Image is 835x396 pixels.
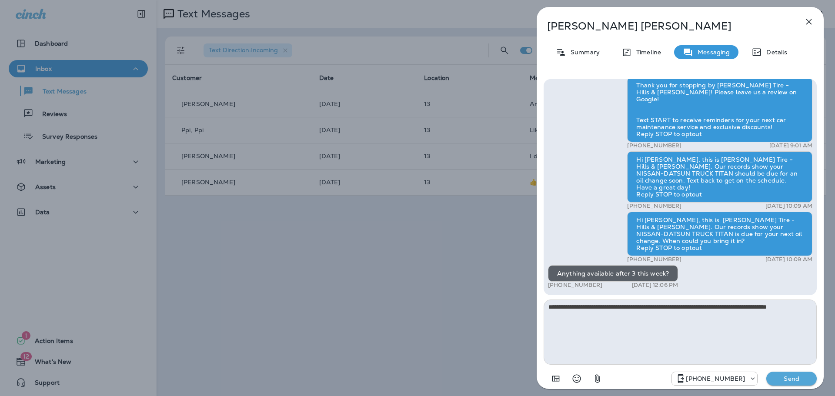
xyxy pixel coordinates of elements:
p: [DATE] 10:09 AM [765,256,812,263]
p: [PHONE_NUMBER] [627,203,681,210]
button: Select an emoji [568,370,585,387]
p: [PERSON_NAME] [PERSON_NAME] [547,20,785,32]
p: Summary [566,49,600,56]
p: [DATE] 9:01 AM [769,142,812,149]
p: [DATE] 12:06 PM [632,282,678,289]
div: Hi [PERSON_NAME], this is [PERSON_NAME] Tire - Hills & [PERSON_NAME]. Our records show your NISSA... [627,151,812,203]
p: [PHONE_NUMBER] [627,256,681,263]
div: Thank you for stopping by [PERSON_NAME] Tire - Hills & [PERSON_NAME]! Please leave us a review on... [627,77,812,142]
p: Send [773,375,810,383]
p: [DATE] 10:09 AM [765,203,812,210]
p: Timeline [632,49,661,56]
div: Anything available after 3 this week? [548,265,678,282]
button: Add in a premade template [547,370,564,387]
button: Send [766,372,817,386]
p: Messaging [693,49,730,56]
p: [PHONE_NUMBER] [548,282,602,289]
div: Hi [PERSON_NAME], this is [PERSON_NAME] Tire - Hills & [PERSON_NAME]. Our records show your NISSA... [627,212,812,256]
div: +1 (330) 919-6698 [672,373,757,384]
p: [PHONE_NUMBER] [627,142,681,149]
p: [PHONE_NUMBER] [686,375,745,382]
p: Details [762,49,787,56]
